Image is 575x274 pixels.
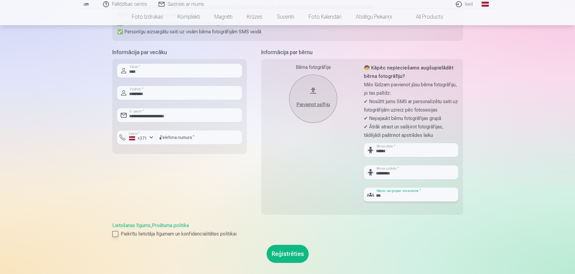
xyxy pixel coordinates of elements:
button: Valsts*+371 [117,131,156,144]
a: Privātuma politika [152,223,189,228]
a: Komplekti [170,8,207,25]
h5: Informācija par bērnu [261,48,463,57]
strong: 🧒 Kāpēc nepieciešams augšupielādēt bērna fotogrāfiju? [364,65,453,79]
a: Krūzes [240,8,270,25]
div: , [112,222,463,238]
a: Foto kalendāri [301,8,349,25]
label: Piekrītu lietotāja līgumam un konfidencialitātes politikai [112,230,463,238]
a: Magnēti [207,8,240,25]
div: Bērna fotogrāfija [266,64,360,71]
a: Atslēgu piekariņi [349,8,399,25]
a: Suvenīri [270,8,301,25]
h5: Informācija par vecāku [112,48,247,57]
button: Reģistrēties [267,245,309,263]
p: ✅ Personīgu aizsargātu saiti uz visām bērna fotogrāfijām SMS veidā [117,28,458,36]
a: All products [399,8,450,25]
p: ✔ Nepajaukt bērnu fotogrāfijas grupā [364,114,458,123]
a: Lietošanas līgums [112,223,150,228]
div: Pievienot selfiju [295,101,331,108]
a: Foto izdrukas [125,8,170,25]
label: Valsts [127,131,141,136]
img: /fa1 [83,2,89,6]
p: ✔ Nosūtīt jums SMS ar personalizētu saiti uz fotogrāfijām uzreiz pēc fotosesijas [364,97,458,114]
p: Mēs lūdzam pievienot jūsu bērna fotogrāfiju, jo tas palīdz: [364,81,458,97]
p: ✔ Ātrāk atrast un sašķirot fotogrāfijas, tādējādi paātrinot apstrādes laiku [364,123,458,140]
div: +371 [129,135,147,141]
button: Pievienot selfiju [289,75,337,123]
